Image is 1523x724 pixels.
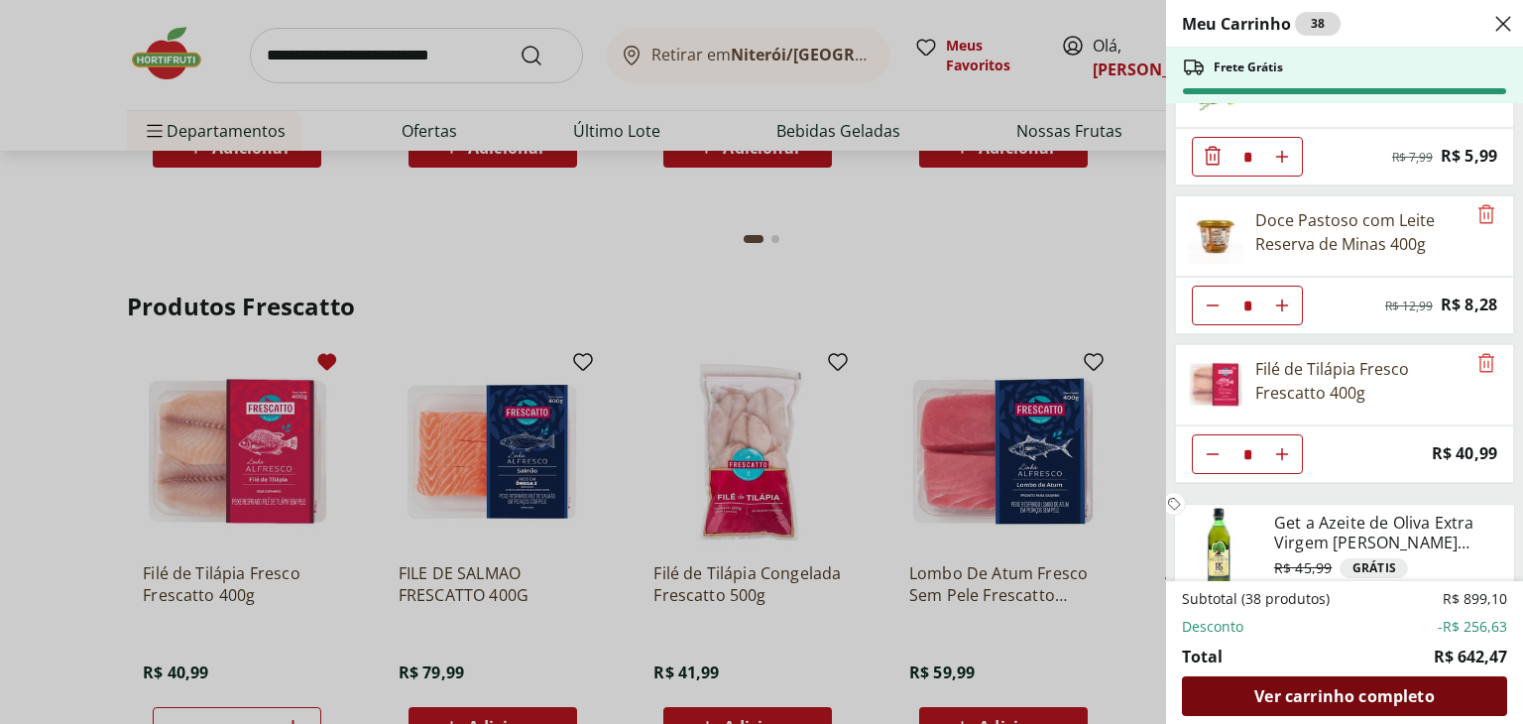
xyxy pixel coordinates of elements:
[1255,208,1465,256] div: Doce Pastoso com Leite Reserva de Minas 400g
[1474,203,1498,227] button: Remove
[1295,12,1341,36] div: 38
[1262,286,1302,325] button: Aumentar Quantidade
[1254,688,1434,704] span: Ver carrinho completo
[1443,589,1507,609] span: R$ 899,10
[1340,558,1408,578] div: Free
[1262,137,1302,177] button: Aumentar Quantidade
[1182,617,1243,637] span: Desconto
[1434,645,1507,668] span: R$ 642,47
[1255,357,1465,405] div: Filé de Tilápia Fresco Frescatto 400g
[1274,556,1332,580] span: R$ 45,99
[1392,150,1433,166] span: R$ 7,99
[1193,137,1232,177] button: Diminuir Quantidade
[1262,434,1302,474] button: Aumentar Quantidade
[1474,352,1498,376] button: Remove
[1188,357,1243,413] img: Filé de Tilápia Fresco Frescatto 400g
[1188,208,1243,264] img: Doce Pastoso com Leite Reserva de Minas 400g
[1182,676,1507,716] a: Ver carrinho completo
[1432,440,1497,467] span: R$ 40,99
[1175,505,1262,590] img: Principal
[1182,589,1330,609] span: Subtotal (38 produtos)
[1385,299,1433,314] span: R$ 12,99
[1232,287,1262,324] input: Quantidade Atual
[1274,513,1502,552] h3: Get a Azeite de Oliva Extra Virgem [PERSON_NAME] 500ml
[1441,292,1497,318] span: R$ 8,28
[1438,617,1507,637] span: -R$ 256,63
[1214,60,1283,75] span: Frete Grátis
[1193,286,1232,325] button: Diminuir Quantidade
[1232,435,1262,473] input: Quantidade Atual
[1182,645,1223,668] span: Total
[1232,138,1262,176] input: Quantidade Atual
[1182,12,1341,36] h2: Meu Carrinho
[1193,434,1232,474] button: Diminuir Quantidade
[1441,143,1497,170] span: R$ 5,99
